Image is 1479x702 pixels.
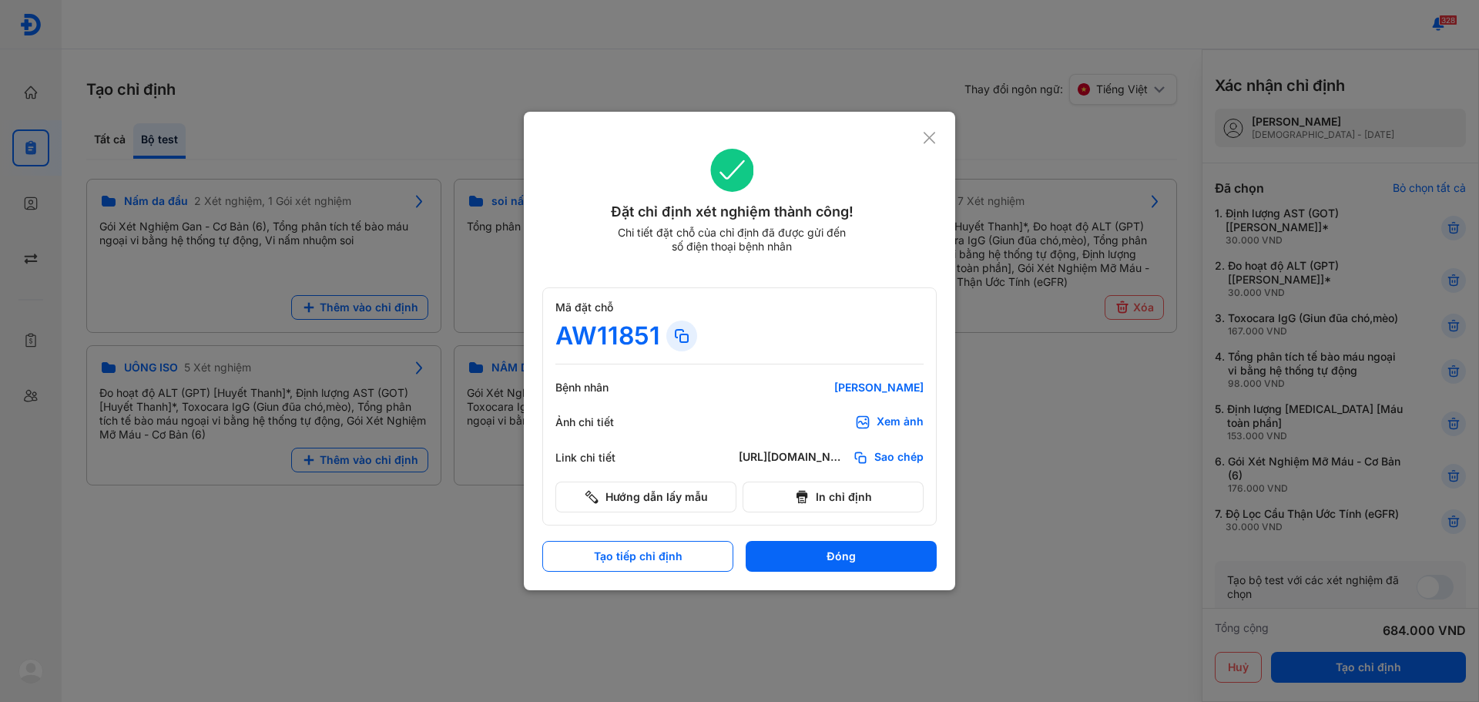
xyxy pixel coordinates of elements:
[555,451,648,465] div: Link chi tiết
[555,321,660,351] div: AW11851
[877,415,924,430] div: Xem ảnh
[555,415,648,429] div: Ảnh chi tiết
[743,482,924,512] button: In chỉ định
[611,226,853,254] div: Chi tiết đặt chỗ của chỉ định đã được gửi đến số điện thoại bệnh nhân
[746,541,937,572] button: Đóng
[555,301,924,314] div: Mã đặt chỗ
[555,482,736,512] button: Hướng dẫn lấy mẫu
[555,381,648,395] div: Bệnh nhân
[874,450,924,465] span: Sao chép
[542,201,922,223] div: Đặt chỉ định xét nghiệm thành công!
[739,450,847,465] div: [URL][DOMAIN_NAME]
[542,541,733,572] button: Tạo tiếp chỉ định
[739,381,924,395] div: [PERSON_NAME]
